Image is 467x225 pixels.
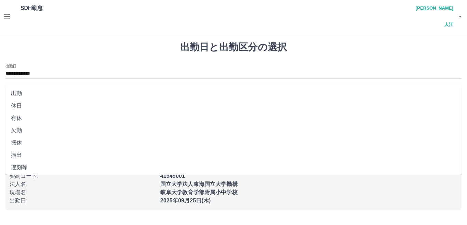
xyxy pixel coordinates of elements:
[5,112,462,124] li: 有休
[5,137,462,149] li: 振休
[160,181,238,187] b: 国立大学法人東海国立大学機構
[5,87,462,100] li: 出勤
[5,149,462,161] li: 振出
[5,41,462,53] h1: 出勤日と出勤区分の選択
[5,100,462,112] li: 休日
[5,63,16,68] label: 出勤日
[160,189,238,195] b: 岐阜大学教育学部附属小中学校
[10,188,156,197] p: 現場名 :
[160,198,211,203] b: 2025年09月25日(木)
[10,197,156,205] p: 出勤日 :
[5,161,462,174] li: 遅刻等
[10,180,156,188] p: 法人名 :
[5,124,462,137] li: 欠勤
[5,174,462,186] li: 休業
